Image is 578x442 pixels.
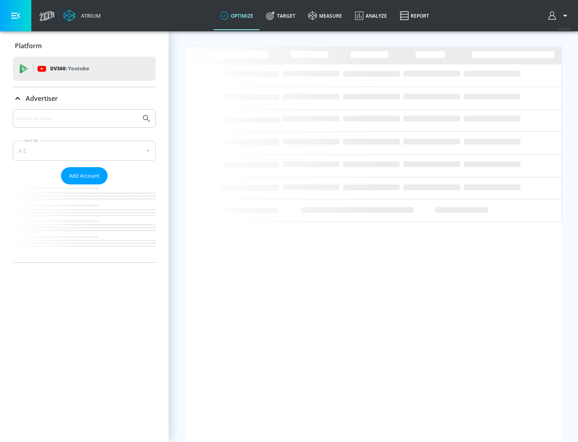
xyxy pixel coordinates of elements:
[13,109,156,262] div: Advertiser
[78,12,101,19] div: Atrium
[260,1,302,30] a: Target
[13,57,156,81] div: DV360: Youtube
[69,171,100,180] span: Add Account
[16,113,138,124] input: Search by name
[348,1,393,30] a: Analyze
[23,138,40,143] label: Sort By
[61,167,108,184] button: Add Account
[68,64,89,73] p: Youtube
[63,10,101,22] a: Atrium
[559,27,570,31] span: v 4.24.0
[214,1,260,30] a: optimize
[26,94,58,103] p: Advertiser
[13,35,156,57] div: Platform
[13,87,156,110] div: Advertiser
[50,64,89,73] p: DV360:
[13,141,156,161] div: A-Z
[393,1,436,30] a: Report
[15,41,42,50] p: Platform
[302,1,348,30] a: measure
[13,184,156,262] nav: list of Advertiser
